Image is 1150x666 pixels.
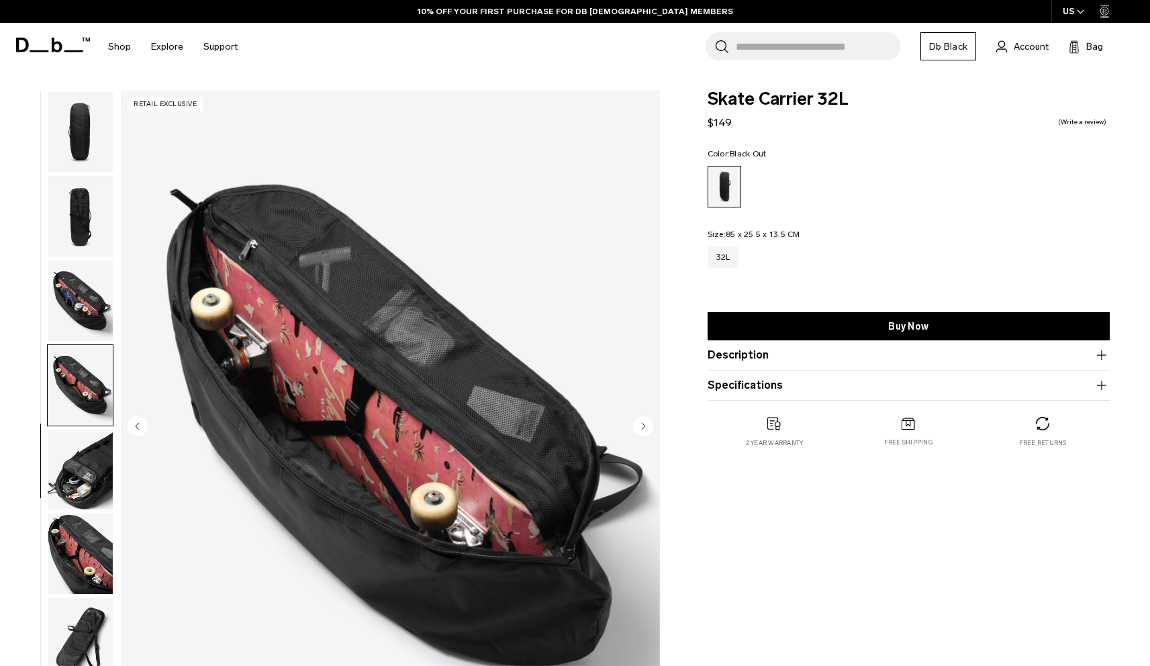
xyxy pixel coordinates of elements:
p: retail exclusive [128,97,203,111]
button: Previous slide [128,416,148,438]
button: Skate Carrier 32L Black Out [47,91,113,173]
p: Free returns [1019,438,1067,448]
a: Shop [108,23,131,70]
a: Db Black [920,32,976,60]
a: Support [203,23,238,70]
span: 85 x 25.5 x 13.5 CM [726,230,800,239]
a: Buy Now [708,312,1110,340]
img: Skate Carrier 32L Black Out [48,345,113,426]
button: Description [708,347,1110,363]
a: Account [996,38,1049,54]
span: Account [1014,40,1049,54]
img: Skate Carrier 32L Black Out [48,514,113,594]
img: Skate Carrier 32L Black Out [48,430,113,510]
legend: Size: [708,230,800,238]
a: 10% OFF YOUR FIRST PURCHASE FOR DB [DEMOGRAPHIC_DATA] MEMBERS [418,5,733,17]
a: Write a review [1058,119,1106,126]
button: Skate Carrier 32L Black Out [47,175,113,257]
span: Bag [1086,40,1103,54]
button: Bag [1069,38,1103,54]
span: Skate Carrier 32L [708,91,1110,108]
p: 2 year warranty [746,438,804,448]
button: Specifications [708,377,1110,393]
nav: Main Navigation [98,23,248,70]
p: Free shipping [884,438,933,447]
span: $149 [708,116,732,129]
img: Skate Carrier 32L Black Out [48,92,113,173]
button: Next slide [633,416,653,438]
button: Skate Carrier 32L Black Out [47,513,113,595]
a: 32L [708,246,739,268]
span: Black Out [730,149,766,158]
img: Skate Carrier 32L Black Out [48,176,113,256]
a: Explore [151,23,183,70]
legend: Color: [708,150,767,158]
img: Skate Carrier 32L Black Out [48,260,113,341]
a: Black Out [708,166,741,207]
button: Skate Carrier 32L Black Out [47,344,113,426]
button: Skate Carrier 32L Black Out [47,429,113,511]
button: Skate Carrier 32L Black Out [47,260,113,342]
